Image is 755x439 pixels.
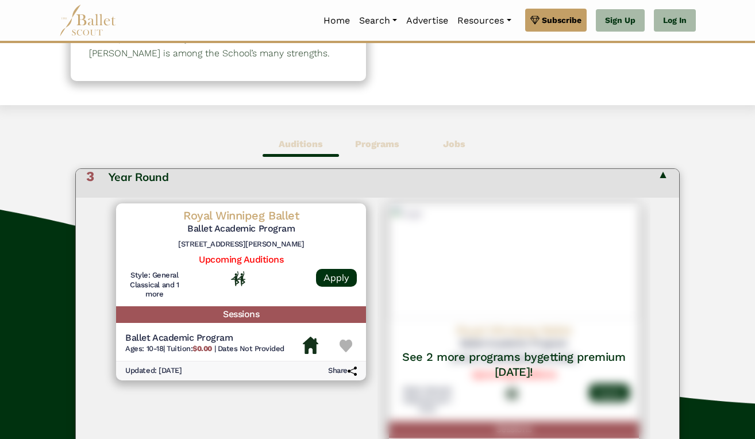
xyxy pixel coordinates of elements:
[125,344,284,354] h6: | |
[328,366,357,376] h6: Share
[125,223,357,235] h5: Ballet Academic Program
[125,366,182,376] h6: Updated: [DATE]
[316,269,357,287] a: Apply
[495,350,625,379] a: getting premium [DATE]!
[192,344,212,353] b: $0.00
[279,138,323,149] b: Auditions
[218,344,284,353] span: Dates Not Provided
[340,340,353,353] img: Heart
[355,138,399,149] b: Programs
[530,14,540,26] img: gem.svg
[125,271,183,300] h6: Style: General Classical and 1 more
[319,9,355,33] a: Home
[596,9,645,32] a: Sign Up
[303,337,318,354] img: Housing Available
[125,344,163,353] span: Ages: 10-18
[86,168,94,184] span: 3
[396,349,632,379] h4: See 2 more programs by
[525,9,587,32] a: Subscribe
[125,208,357,223] h4: Royal Winnipeg Ballet
[125,240,357,249] h6: [STREET_ADDRESS][PERSON_NAME]
[231,271,245,286] img: In Person
[355,9,402,33] a: Search
[443,138,465,149] b: Jobs
[654,9,696,32] a: Log In
[542,14,581,26] span: Subscribe
[402,9,453,33] a: Advertise
[76,155,679,198] button: 3Year Round
[453,9,515,33] a: Resources
[116,306,366,323] h5: Sessions
[125,332,284,344] h5: Ballet Academic Program
[167,344,214,353] span: Tuition:
[199,254,283,265] a: Upcoming Auditions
